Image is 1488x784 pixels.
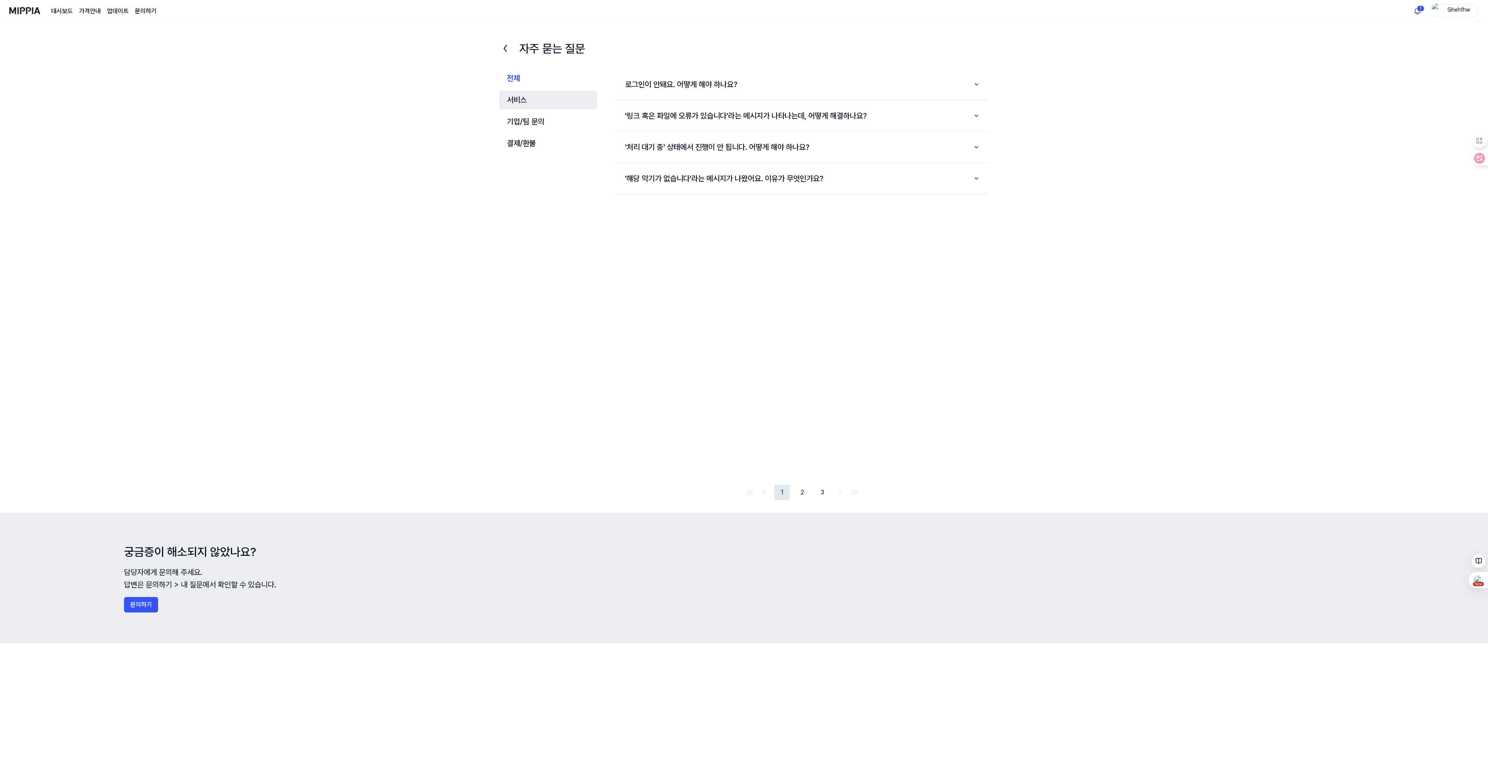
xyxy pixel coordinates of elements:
a: 대시보드 [51,7,73,16]
img: 알림 [1413,6,1422,15]
button: 3 [815,485,830,500]
button: '해당 악기가 없습니다'라는 메시지가 나왔어요. 이유가 무엇인가요? [616,166,989,191]
div: 1 [1417,5,1424,12]
button: 결제/환불 [499,134,597,153]
a: 업데이트 [107,7,129,16]
button: 1 [774,485,790,500]
h1: 자주 묻는 질문 [519,40,989,57]
button: profileSihehfhw [1429,4,1479,17]
button: 기업/팀 문의 [499,112,597,131]
button: 전체 [499,69,597,87]
div: Sihehfhw [1443,6,1474,15]
button: 알림1 [1411,5,1424,17]
button: 서비스 [499,91,597,109]
a: 문의하기 [124,597,1364,612]
button: '링크 혹은 파일에 오류가 있습니다'라는 메시지가 나타나는데, 어떻게 해결하나요? [616,103,989,128]
button: 2 [794,485,810,500]
h1: 궁금증이 해소되지 않았나요? [124,544,1364,560]
button: 로그인이 안돼요. 어떻게 해야 하나요? [616,72,989,97]
button: '처리 대기 중' 상태에서 진행이 안 됩니다. 어떻게 해야 하나요? [616,135,989,160]
a: 가격안내 [79,7,101,16]
img: profile [1432,3,1441,19]
button: 문의하기 [124,597,158,612]
a: 문의하기 [135,7,157,16]
p: 담당자에게 문의해 주세요. 답변은 문의하기 > 내 질문에서 확인할 수 있습니다. [124,566,1364,591]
